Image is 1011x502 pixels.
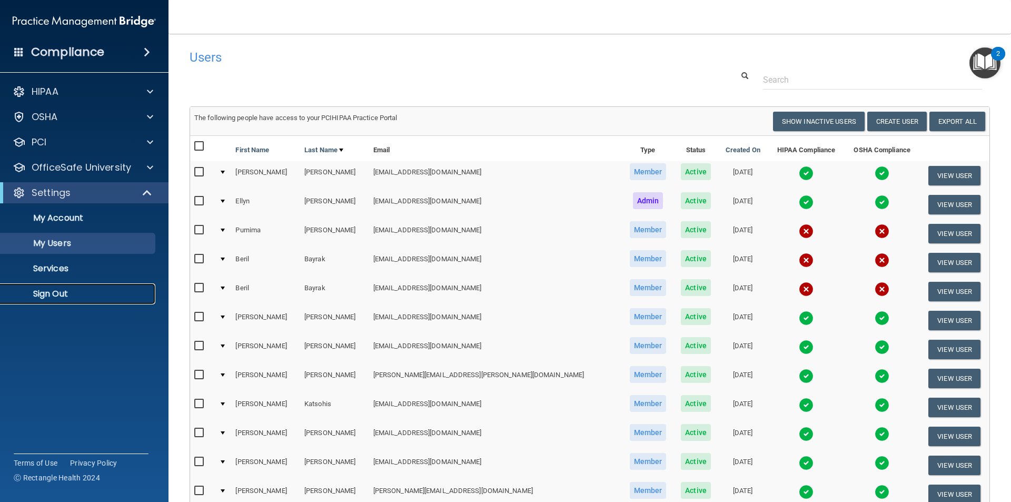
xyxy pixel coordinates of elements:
[630,163,667,180] span: Member
[32,161,131,174] p: OfficeSafe University
[681,424,711,441] span: Active
[681,366,711,383] span: Active
[718,248,768,277] td: [DATE]
[231,161,300,190] td: [PERSON_NAME]
[300,190,369,219] td: [PERSON_NAME]
[300,422,369,451] td: [PERSON_NAME]
[630,279,667,296] span: Member
[32,111,58,123] p: OSHA
[13,136,153,149] a: PCI
[231,364,300,393] td: [PERSON_NAME]
[630,424,667,441] span: Member
[799,282,814,297] img: cross.ca9f0e7f.svg
[633,192,663,209] span: Admin
[773,112,865,131] button: Show Inactive Users
[231,190,300,219] td: Ellyn
[13,186,153,199] a: Settings
[928,456,980,475] button: View User
[32,85,58,98] p: HIPAA
[799,195,814,210] img: tick.e7d51cea.svg
[369,422,622,451] td: [EMAIL_ADDRESS][DOMAIN_NAME]
[928,311,980,330] button: View User
[875,253,889,268] img: cross.ca9f0e7f.svg
[681,163,711,180] span: Active
[369,219,622,248] td: [EMAIL_ADDRESS][DOMAIN_NAME]
[369,190,622,219] td: [EMAIL_ADDRESS][DOMAIN_NAME]
[369,161,622,190] td: [EMAIL_ADDRESS][DOMAIN_NAME]
[369,335,622,364] td: [EMAIL_ADDRESS][DOMAIN_NAME]
[7,213,151,223] p: My Account
[928,195,980,214] button: View User
[630,221,667,238] span: Member
[969,47,1000,78] button: Open Resource Center, 2 new notifications
[718,451,768,480] td: [DATE]
[7,289,151,299] p: Sign Out
[300,451,369,480] td: [PERSON_NAME]
[630,250,667,267] span: Member
[799,166,814,181] img: tick.e7d51cea.svg
[768,136,845,161] th: HIPAA Compliance
[875,166,889,181] img: tick.e7d51cea.svg
[32,136,46,149] p: PCI
[300,393,369,422] td: Katsohis
[630,453,667,470] span: Member
[799,427,814,441] img: tick.e7d51cea.svg
[369,277,622,306] td: [EMAIL_ADDRESS][DOMAIN_NAME]
[14,473,100,483] span: Ⓒ Rectangle Health 2024
[190,51,650,64] h4: Users
[630,482,667,499] span: Member
[875,195,889,210] img: tick.e7d51cea.svg
[231,219,300,248] td: Purnima
[681,192,711,209] span: Active
[369,136,622,161] th: Email
[875,311,889,326] img: tick.e7d51cea.svg
[875,224,889,239] img: cross.ca9f0e7f.svg
[875,340,889,355] img: tick.e7d51cea.svg
[681,308,711,325] span: Active
[231,277,300,306] td: Beril
[681,279,711,296] span: Active
[369,451,622,480] td: [EMAIL_ADDRESS][DOMAIN_NAME]
[13,161,153,174] a: OfficeSafe University
[799,456,814,470] img: tick.e7d51cea.svg
[799,369,814,383] img: tick.e7d51cea.svg
[875,485,889,499] img: tick.e7d51cea.svg
[630,337,667,354] span: Member
[13,11,156,32] img: PMB logo
[875,369,889,383] img: tick.e7d51cea.svg
[928,369,980,388] button: View User
[194,114,398,122] span: The following people have access to your PCIHIPAA Practice Portal
[718,219,768,248] td: [DATE]
[231,306,300,335] td: [PERSON_NAME]
[718,422,768,451] td: [DATE]
[235,144,269,156] a: First Name
[799,311,814,326] img: tick.e7d51cea.svg
[799,253,814,268] img: cross.ca9f0e7f.svg
[231,422,300,451] td: [PERSON_NAME]
[681,482,711,499] span: Active
[300,364,369,393] td: [PERSON_NAME]
[875,282,889,297] img: cross.ca9f0e7f.svg
[630,308,667,325] span: Member
[300,335,369,364] td: [PERSON_NAME]
[681,221,711,238] span: Active
[928,253,980,272] button: View User
[875,427,889,441] img: tick.e7d51cea.svg
[867,112,927,131] button: Create User
[718,306,768,335] td: [DATE]
[929,112,985,131] a: Export All
[300,306,369,335] td: [PERSON_NAME]
[928,282,980,301] button: View User
[681,395,711,412] span: Active
[369,364,622,393] td: [PERSON_NAME][EMAIL_ADDRESS][PERSON_NAME][DOMAIN_NAME]
[845,136,919,161] th: OSHA Compliance
[630,366,667,383] span: Member
[928,224,980,243] button: View User
[14,458,57,468] a: Terms of Use
[799,485,814,499] img: tick.e7d51cea.svg
[300,161,369,190] td: [PERSON_NAME]
[718,161,768,190] td: [DATE]
[300,248,369,277] td: Bayrak
[369,306,622,335] td: [EMAIL_ADDRESS][DOMAIN_NAME]
[799,398,814,412] img: tick.e7d51cea.svg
